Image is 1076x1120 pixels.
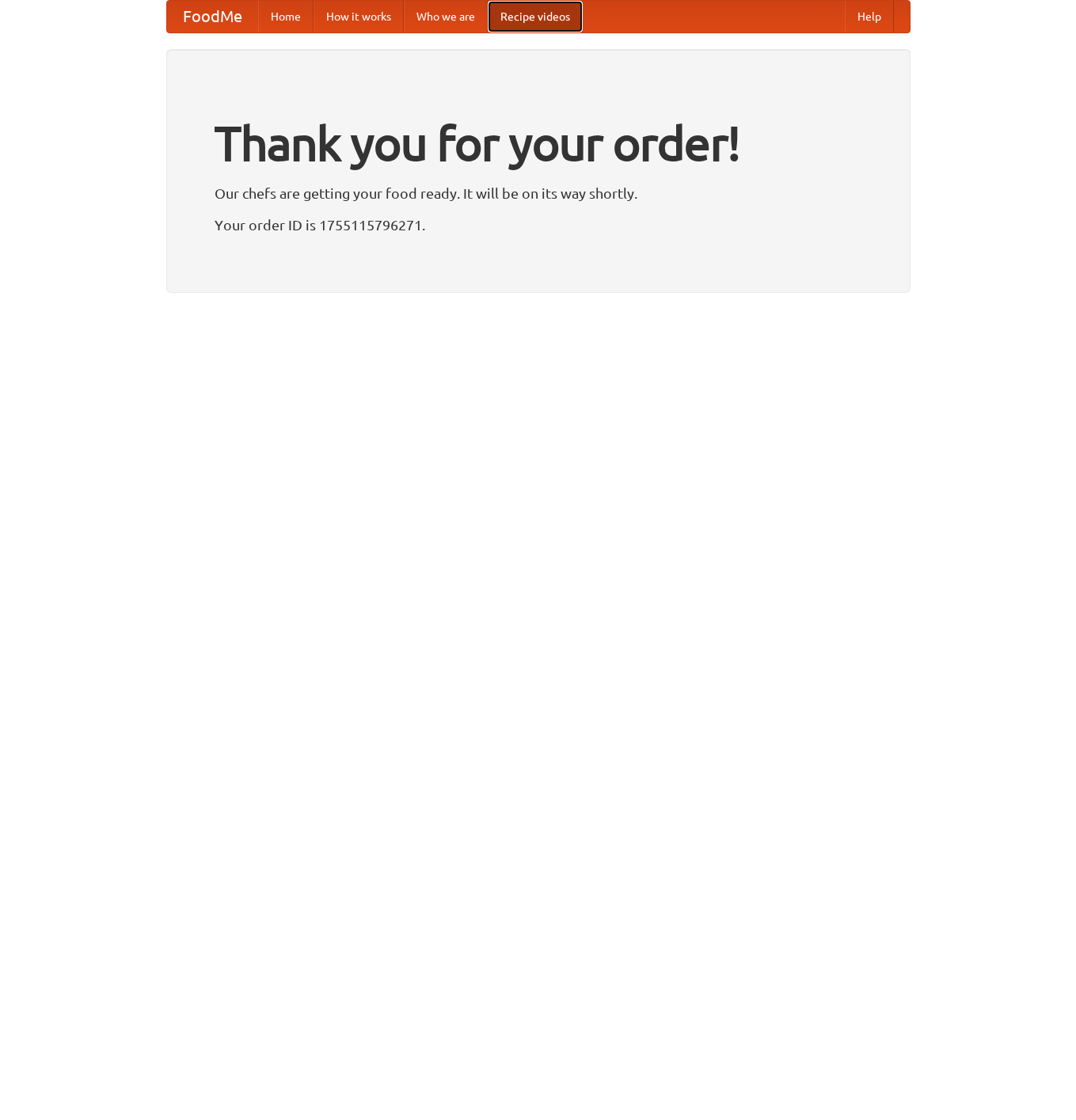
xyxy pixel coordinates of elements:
[167,1,258,32] a: FoodMe
[215,213,862,237] p: Your order ID is 1755115796271.
[215,105,862,181] h1: Thank you for your order!
[845,1,894,32] a: Help
[404,1,488,32] a: Who we are
[258,1,314,32] a: Home
[215,181,862,205] p: Our chefs are getting your food ready. It will be on its way shortly.
[314,1,404,32] a: How it works
[488,1,583,32] a: Recipe videos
